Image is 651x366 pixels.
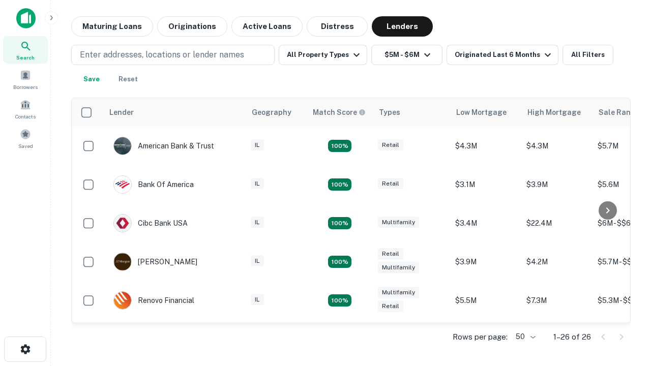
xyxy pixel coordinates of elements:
span: Search [16,53,35,62]
button: Active Loans [231,16,303,37]
td: $4.2M [521,242,593,281]
th: Lender [103,98,246,127]
td: $5.5M [450,281,521,320]
div: Matching Properties: 4, hasApolloMatch: undefined [328,217,351,229]
div: IL [251,217,264,228]
button: Maturing Loans [71,16,153,37]
div: Matching Properties: 4, hasApolloMatch: undefined [328,294,351,307]
td: $3.1M [450,165,521,204]
th: Capitalize uses an advanced AI algorithm to match your search with the best lender. The match sco... [307,98,373,127]
td: $3.9M [450,242,521,281]
div: Renovo Financial [113,291,194,310]
img: capitalize-icon.png [16,8,36,28]
div: Bank Of America [113,175,194,194]
td: $7.3M [521,281,593,320]
div: Matching Properties: 7, hasApolloMatch: undefined [328,140,351,152]
th: High Mortgage [521,98,593,127]
span: Borrowers [13,83,38,91]
button: All Filters [563,45,613,65]
img: picture [114,137,131,155]
img: picture [114,253,131,270]
p: Rows per page: [453,331,508,343]
td: $2.2M [450,320,521,358]
div: [PERSON_NAME] [113,253,197,271]
td: $3.9M [521,165,593,204]
td: $3.4M [450,204,521,242]
div: Lender [109,106,134,118]
td: $4.3M [521,127,593,165]
p: 1–26 of 26 [553,331,591,343]
div: Low Mortgage [456,106,507,118]
a: Search [3,36,48,64]
button: Distress [307,16,368,37]
span: Saved [18,142,33,150]
div: Retail [378,139,403,151]
button: Enter addresses, locations or lender names [71,45,275,65]
div: Multifamily [378,262,419,273]
div: Matching Properties: 4, hasApolloMatch: undefined [328,178,351,191]
div: Retail [378,248,403,260]
div: High Mortgage [527,106,581,118]
a: Borrowers [3,66,48,93]
div: Geography [252,106,291,118]
img: picture [114,292,131,309]
div: Cibc Bank USA [113,214,188,232]
span: Contacts [15,112,36,120]
div: Originated Last 6 Months [455,49,554,61]
button: Originations [157,16,227,37]
button: Save your search to get updates of matches that match your search criteria. [75,69,108,89]
div: American Bank & Trust [113,137,214,155]
div: Capitalize uses an advanced AI algorithm to match your search with the best lender. The match sco... [313,107,366,118]
p: Enter addresses, locations or lender names [80,49,244,61]
div: IL [251,178,264,190]
div: IL [251,139,264,151]
div: Types [379,106,400,118]
button: All Property Types [279,45,367,65]
th: Low Mortgage [450,98,521,127]
td: $4.3M [450,127,521,165]
a: Contacts [3,95,48,123]
div: IL [251,255,264,267]
div: 50 [512,329,537,344]
h6: Match Score [313,107,364,118]
a: Saved [3,125,48,152]
button: Lenders [372,16,433,37]
td: $3.1M [521,320,593,358]
div: Retail [378,300,403,312]
iframe: Chat Widget [600,252,651,301]
td: $22.4M [521,204,593,242]
div: Matching Properties: 4, hasApolloMatch: undefined [328,256,351,268]
button: Reset [112,69,144,89]
div: Multifamily [378,217,419,228]
img: picture [114,215,131,232]
button: $5M - $6M [371,45,442,65]
th: Types [373,98,450,127]
div: Retail [378,178,403,190]
th: Geography [246,98,307,127]
button: Originated Last 6 Months [447,45,558,65]
div: IL [251,294,264,306]
div: Multifamily [378,287,419,298]
img: picture [114,176,131,193]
